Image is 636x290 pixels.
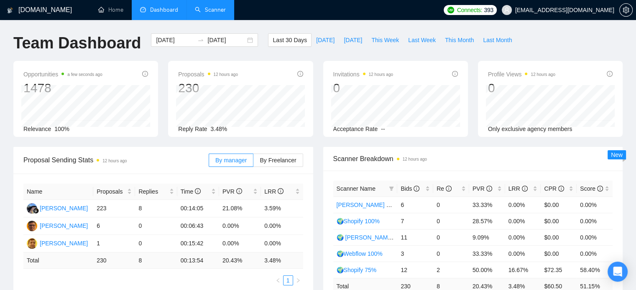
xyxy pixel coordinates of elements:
button: Last Week [404,33,440,47]
span: Score [580,185,603,192]
td: Total [23,252,93,269]
button: This Week [367,33,404,47]
span: PVR [222,188,242,195]
span: Last 30 Days [273,35,307,45]
td: 33.33% [469,245,505,262]
td: 0.00% [261,217,303,235]
span: Dashboard [150,6,178,13]
span: swap-right [197,37,204,43]
span: Opportunities [23,69,102,79]
span: Reply Rate [178,126,207,132]
td: 0 [135,235,177,252]
td: 58.40% [577,262,613,278]
a: homeHome [98,6,123,13]
span: By Freelancer [260,157,296,164]
span: Proposal Sending Stats [23,155,209,165]
li: 1 [283,275,293,285]
div: [PERSON_NAME] [40,239,88,248]
td: 0 [135,217,177,235]
td: $0.00 [541,197,577,213]
td: 0.00% [577,213,613,229]
span: info-circle [142,71,148,77]
div: [PERSON_NAME] [40,204,88,213]
span: 100% [54,126,69,132]
td: 9.09% [469,229,505,245]
img: SU [27,238,37,249]
span: Proposals [178,69,238,79]
time: 12 hours ago [403,157,427,161]
a: 🌍 [PERSON_NAME] 75% to 100% [337,234,430,241]
span: Bids [401,185,419,192]
span: LRR [508,185,528,192]
span: LRR [264,188,284,195]
td: 0.00% [577,229,613,245]
time: a few seconds ago [67,72,102,77]
span: info-circle [278,188,284,194]
td: 3 [397,245,433,262]
td: 00:06:43 [177,217,219,235]
span: setting [620,7,632,13]
td: 50.00% [469,262,505,278]
td: 20.43 % [219,252,261,269]
span: right [296,278,301,283]
td: 0.00% [219,217,261,235]
td: 3.48 % [261,252,303,269]
input: Start date [156,35,194,45]
td: 6 [93,217,135,235]
td: 21.08% [219,200,261,217]
span: Only exclusive agency members [488,126,572,132]
td: 0.00% [261,235,303,252]
button: Last 30 Days [268,33,312,47]
td: 8 [135,200,177,217]
th: Replies [135,184,177,200]
span: info-circle [597,186,603,192]
span: Scanner Name [337,185,375,192]
time: 12 hours ago [369,72,393,77]
td: $0.00 [541,213,577,229]
img: upwork-logo.png [447,7,454,13]
span: info-circle [522,186,528,192]
button: right [293,275,303,285]
td: $72.35 [541,262,577,278]
button: left [273,275,283,285]
td: 0 [433,197,469,213]
td: 0 [433,229,469,245]
span: info-circle [236,188,242,194]
span: Last Week [408,35,436,45]
a: [PERSON_NAME] US-Only Shopify 100% [337,202,446,208]
span: Profile Views [488,69,555,79]
span: dashboard [140,7,146,13]
span: New [611,151,623,158]
td: 7 [397,213,433,229]
div: 0 [488,80,555,96]
time: 12 hours ago [531,72,555,77]
span: This Month [445,35,474,45]
a: AA[PERSON_NAME] [27,204,88,211]
td: $0.00 [541,229,577,245]
td: 12 [397,262,433,278]
span: info-circle [452,71,458,77]
div: Open Intercom Messenger [608,262,628,282]
span: info-circle [297,71,303,77]
img: SA [27,221,37,231]
img: gigradar-bm.png [33,208,39,214]
td: 2 [433,262,469,278]
div: 230 [178,80,238,96]
td: 0.00% [505,229,541,245]
h1: Team Dashboard [13,33,141,53]
input: End date [207,35,245,45]
div: 0 [333,80,393,96]
span: left [276,278,281,283]
span: info-circle [414,186,419,192]
a: SA[PERSON_NAME] [27,222,88,229]
a: 🌍Shopify 100% [337,218,380,224]
td: 3.59% [261,200,303,217]
a: 🌍Webflow 100% [337,250,383,257]
td: 00:15:42 [177,235,219,252]
span: PVR [473,185,492,192]
span: info-circle [486,186,492,192]
span: [DATE] [344,35,362,45]
td: 28.57% [469,213,505,229]
td: 0.00% [505,245,541,262]
td: 0.00% [577,197,613,213]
